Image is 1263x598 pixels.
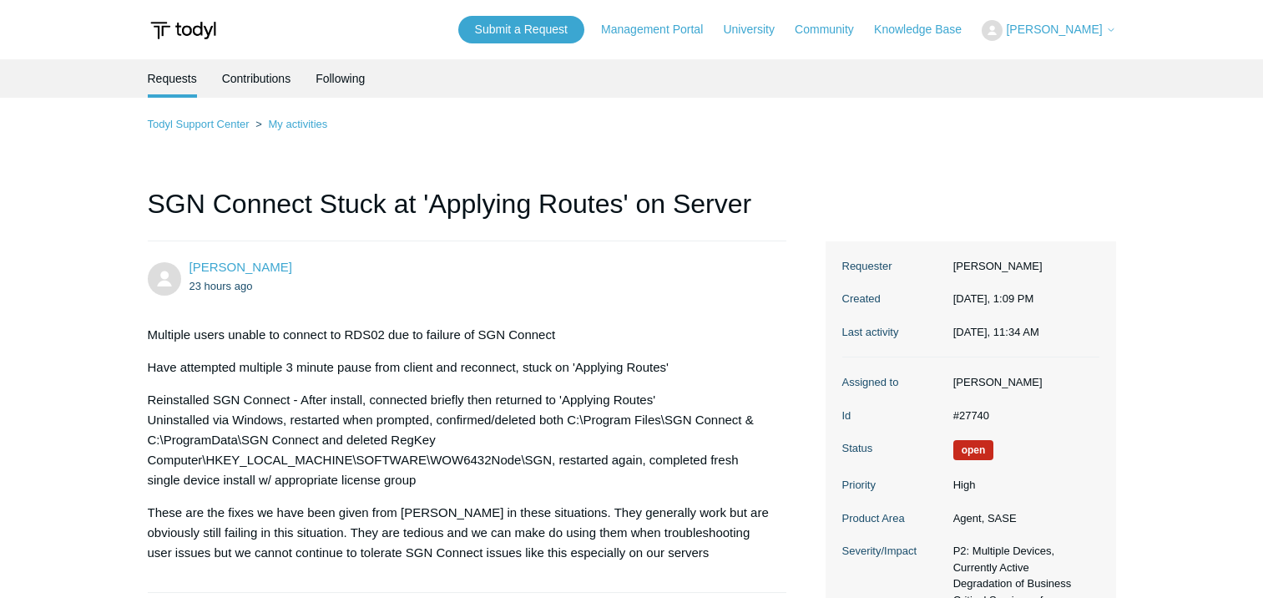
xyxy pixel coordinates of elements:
a: My activities [268,118,327,130]
dd: Agent, SASE [945,510,1099,527]
span: We are working on a response for you [953,440,994,460]
p: Reinstalled SGN Connect - After install, connected briefly then returned to 'Applying Routes' Uni... [148,390,770,490]
span: Jordan Ross [189,260,292,274]
dt: Assigned to [842,374,945,391]
a: [PERSON_NAME] [189,260,292,274]
a: Community [795,21,871,38]
dd: High [945,477,1099,494]
p: Multiple users unable to connect to RDS02 due to failure of SGN Connect [148,325,770,345]
a: University [723,21,791,38]
time: 08/29/2025, 11:34 [953,326,1039,338]
time: 08/28/2025, 13:09 [189,280,253,292]
dt: Priority [842,477,945,494]
dt: Status [842,440,945,457]
dt: Created [842,291,945,307]
a: Management Portal [601,21,720,38]
dt: Id [842,408,945,424]
li: Todyl Support Center [148,118,253,130]
a: Following [316,59,365,98]
dt: Product Area [842,510,945,527]
dd: [PERSON_NAME] [945,258,1099,275]
time: 08/28/2025, 13:09 [953,292,1034,305]
span: [PERSON_NAME] [1006,23,1102,36]
a: Knowledge Base [874,21,978,38]
p: Have attempted multiple 3 minute pause from client and reconnect, stuck on 'Applying Routes' [148,357,770,378]
dd: [PERSON_NAME] [945,374,1099,391]
dt: Last activity [842,324,945,341]
a: Todyl Support Center [148,118,250,130]
li: Requests [148,59,197,98]
dt: Severity/Impact [842,543,945,560]
h1: SGN Connect Stuck at 'Applying Routes' on Server [148,184,787,241]
dd: #27740 [945,408,1099,424]
li: My activities [252,118,327,130]
a: Contributions [222,59,291,98]
p: These are the fixes we have been given from [PERSON_NAME] in these situations. They generally wor... [148,503,770,563]
img: Todyl Support Center Help Center home page [148,15,219,46]
a: Submit a Request [458,16,584,43]
dt: Requester [842,258,945,275]
button: [PERSON_NAME] [982,20,1115,41]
